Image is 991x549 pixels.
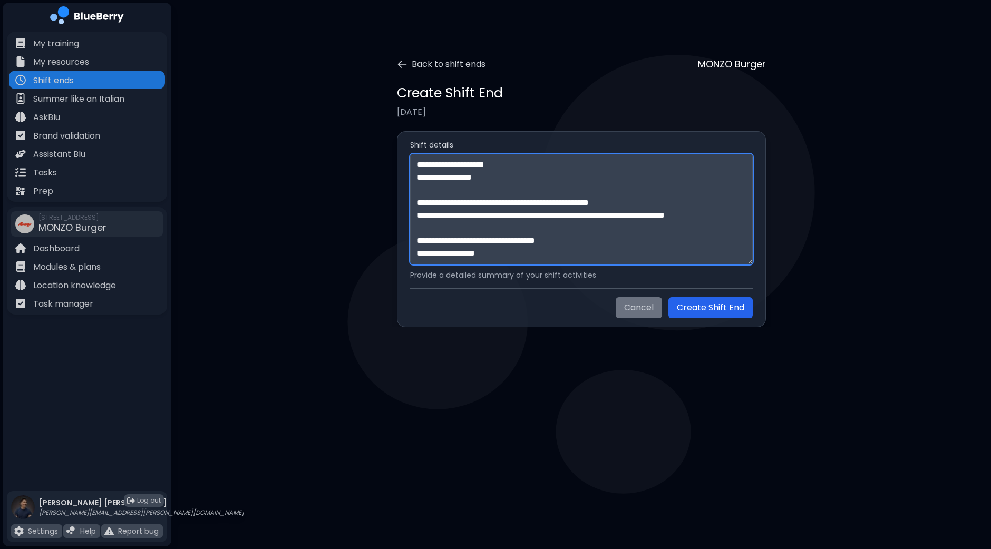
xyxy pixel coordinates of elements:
[410,140,753,150] label: Shift details
[15,185,26,196] img: file icon
[15,75,26,85] img: file icon
[15,298,26,309] img: file icon
[104,526,114,536] img: file icon
[15,56,26,67] img: file icon
[33,148,85,161] p: Assistant Blu
[137,496,161,505] span: Log out
[14,526,24,536] img: file icon
[410,270,753,280] p: Provide a detailed summary of your shift activities
[118,526,159,536] p: Report bug
[33,130,100,142] p: Brand validation
[15,149,26,159] img: file icon
[33,261,101,273] p: Modules & plans
[15,243,26,253] img: file icon
[38,213,106,222] span: [STREET_ADDRESS]
[28,526,58,536] p: Settings
[15,112,26,122] img: file icon
[33,166,57,179] p: Tasks
[33,74,74,87] p: Shift ends
[397,58,485,71] button: Back to shift ends
[50,6,124,28] img: company logo
[33,111,60,124] p: AskBlu
[15,280,26,290] img: file icon
[15,130,26,141] img: file icon
[38,221,106,234] span: MONZO Burger
[66,526,76,536] img: file icon
[80,526,96,536] p: Help
[127,497,135,505] img: logout
[33,93,124,105] p: Summer like an Italian
[39,508,244,517] p: [PERSON_NAME][EMAIL_ADDRESS][PERSON_NAME][DOMAIN_NAME]
[33,279,116,292] p: Location knowledge
[397,106,766,119] p: [DATE]
[33,185,53,198] p: Prep
[15,261,26,272] img: file icon
[33,242,80,255] p: Dashboard
[15,38,26,48] img: file icon
[15,93,26,104] img: file icon
[698,57,766,72] p: MONZO Burger
[11,495,35,530] img: profile photo
[33,37,79,50] p: My training
[668,297,753,318] button: Create Shift End
[33,56,89,68] p: My resources
[397,84,503,102] h1: Create Shift End
[616,297,662,318] button: Cancel
[39,498,244,507] p: [PERSON_NAME] [PERSON_NAME]
[15,214,34,233] img: company thumbnail
[33,298,93,310] p: Task manager
[15,167,26,178] img: file icon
